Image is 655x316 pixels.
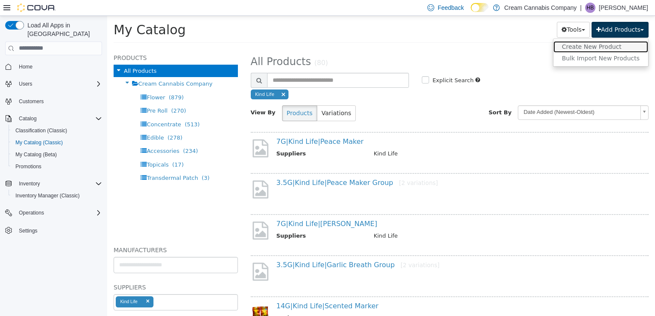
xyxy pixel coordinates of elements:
button: My Catalog (Classic) [9,137,105,149]
span: Promotions [15,163,42,170]
a: Promotions [12,161,45,172]
span: Users [15,79,102,89]
span: Settings [19,227,37,234]
button: Add Products [484,6,541,22]
a: 7G|Kind Life|Peace Maker [169,122,257,130]
td: Kind Life [260,216,533,227]
span: My Catalog (Classic) [15,139,63,146]
div: Hunter Bailey [585,3,595,13]
a: Bulk Import New Products [446,37,541,48]
span: My Catalog (Beta) [12,149,102,160]
span: All Products [17,52,49,58]
span: Customers [15,96,102,107]
button: Variations [210,89,249,105]
button: Home [2,60,105,73]
img: 150 [144,286,163,306]
a: Create New Product [446,25,541,37]
a: Customers [15,96,47,107]
button: Settings [2,224,105,236]
span: Catalog [15,113,102,124]
a: Home [15,62,36,72]
button: Tools [450,6,483,22]
input: Dark Mode [471,3,489,12]
button: Operations [15,208,48,218]
span: Users [19,80,32,87]
th: Suppliers [169,216,260,227]
p: Cream Cannabis Company [504,3,577,13]
span: Transdermal Patch [39,159,91,165]
button: My Catalog (Beta) [9,149,105,161]
button: Users [15,79,36,89]
button: Classification (Classic) [9,125,105,137]
span: (3) [95,159,102,165]
a: Settings [15,226,41,236]
a: 7G|Kind Life|[PERSON_NAME] [169,204,270,212]
button: Customers [2,95,105,107]
a: My Catalog (Beta) [12,149,60,160]
span: Classification (Classic) [12,125,102,136]
span: Inventory Manager (Classic) [12,191,102,201]
span: Home [19,63,33,70]
th: Suppliers [169,134,260,144]
span: Catalog [19,115,36,122]
button: Users [2,78,105,90]
h5: Manufacturers [6,229,131,239]
span: Home [15,61,102,72]
th: Package IDs [169,298,260,309]
span: Feedback [438,3,464,12]
td: Kind Life [260,134,533,144]
img: missing-image.png [144,163,163,184]
span: Edible [39,119,57,125]
span: Kind Life [148,76,167,81]
span: All Products [144,40,204,52]
span: Date Added (Newest-Oldest) [411,90,530,103]
span: (879) [62,78,77,85]
button: Promotions [9,161,105,173]
a: 3.5G|Kind Life|Garlic Breath Group[2 variations] [169,245,333,253]
button: Operations [2,207,105,219]
h5: Suppliers [6,266,131,277]
span: HB [587,3,594,13]
span: Topicals [39,146,61,152]
span: Concentrate [39,105,74,112]
button: Inventory [15,179,43,189]
label: Explicit Search [323,60,367,69]
img: missing-image.png [144,245,163,266]
span: (513) [78,105,93,112]
span: Inventory [19,180,40,187]
a: Date Added (Newest-Oldest) [411,89,541,104]
span: (278) [60,119,75,125]
small: (80) [207,43,221,51]
p: [PERSON_NAME] [599,3,648,13]
a: Classification (Classic) [12,125,71,136]
a: 14G|Kind Life|Scented Marker [169,286,271,294]
small: [2 variations] [292,164,331,170]
span: Inventory Manager (Classic) [15,192,80,199]
span: Promotions [12,161,102,172]
div: Kind Life [13,283,30,289]
span: Operations [19,209,44,216]
button: Products [175,89,210,105]
a: My Catalog (Classic) [12,137,66,148]
img: missing-image.png [144,122,163,143]
span: Sort By [382,93,405,100]
span: Accessories [39,132,72,138]
td: 1A4230100003A35000003422 [260,298,533,309]
p: | [580,3,582,13]
button: Catalog [2,113,105,125]
span: Classification (Classic) [15,127,67,134]
button: Inventory [2,178,105,190]
span: Settings [15,225,102,236]
button: Catalog [15,113,40,124]
span: My Catalog (Beta) [15,151,57,158]
small: [2 variations] [294,246,333,253]
nav: Complex example [5,57,102,259]
a: Inventory Manager (Classic) [12,191,83,201]
span: (234) [76,132,91,138]
button: Inventory Manager (Classic) [9,190,105,202]
span: Operations [15,208,102,218]
img: missing-image.png [144,204,163,225]
span: Pre Roll [39,92,60,98]
span: My Catalog (Classic) [12,137,102,148]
